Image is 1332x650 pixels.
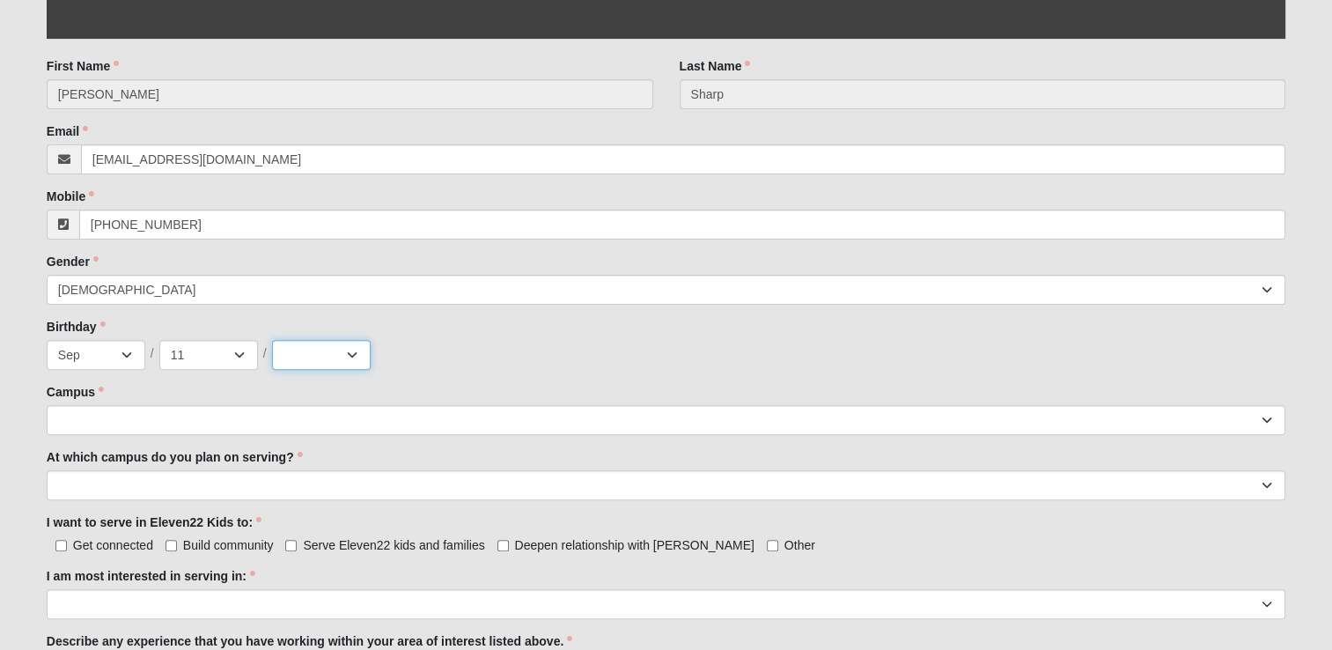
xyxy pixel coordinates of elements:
label: Mobile [47,188,94,205]
input: Other [767,540,778,551]
label: Gender [47,253,99,270]
input: Build community [166,540,177,551]
label: Campus [47,383,104,401]
span: Get connected [73,538,153,552]
span: Build community [183,538,274,552]
span: Other [784,538,815,552]
input: Deepen relationship with [PERSON_NAME] [497,540,509,551]
label: Last Name [680,57,751,75]
span: Deepen relationship with [PERSON_NAME] [515,538,754,552]
label: Email [47,122,88,140]
input: Serve Eleven22 kids and families [285,540,297,551]
label: Describe any experience that you have working within your area of interest listed above. [47,632,572,650]
span: / [151,344,154,364]
label: Birthday [47,318,106,336]
label: At which campus do you plan on serving? [47,448,303,466]
label: I am most interested in serving in: [47,567,255,585]
span: Serve Eleven22 kids and families [303,538,484,552]
span: / [263,344,267,364]
input: Get connected [55,540,67,551]
label: I want to serve in Eleven22 Kids to: [47,513,261,531]
label: First Name [47,57,119,75]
